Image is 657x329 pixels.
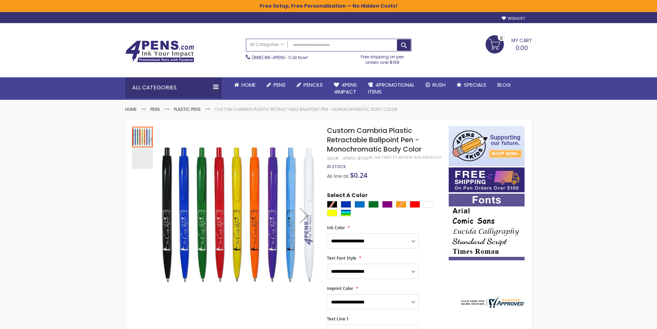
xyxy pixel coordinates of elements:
[327,255,356,261] span: Text Font Style
[327,192,368,201] span: Select A Color
[502,16,525,21] a: Wishlist
[327,316,349,322] span: Text Line 1
[303,81,323,88] span: Pencils
[432,81,446,88] span: Rush
[464,81,486,88] span: Specials
[327,173,349,180] span: As low as
[382,201,392,208] div: Purple
[125,40,194,62] img: 4Pens Custom Pens and Promotional Products
[215,107,397,112] li: Custom Cambria Plastic Retractable Ballpoint Pen - Monochromatic Body Color
[160,136,318,293] img: Custom Cambria Plastic Retractable Ballpoint Pen - Monochromatic Body Color
[252,55,308,60] span: - Call Now!
[449,126,525,166] img: 4pens 4 kids
[451,77,492,93] a: Specials
[368,81,415,95] span: 4PROMOTIONAL ITEMS
[424,201,434,208] div: White
[449,167,525,192] img: Free shipping on orders over $199
[486,35,532,52] a: 0.00 0
[449,194,525,260] img: font-personalization-examples
[125,106,137,112] a: Home
[327,286,353,291] span: Imprint Color
[459,296,525,308] img: 4pens.com widget logo
[355,201,365,208] div: Blue Light
[342,156,369,161] div: 4PHPC-874S
[500,35,503,41] span: 0
[327,126,421,154] span: Custom Cambria Plastic Retractable Ballpoint Pen - Monochromatic Body Color
[334,81,357,95] span: 4Pens 4impact
[241,81,256,88] span: Home
[327,155,340,161] strong: SKU
[250,42,284,47] span: All Categories
[291,77,328,93] a: Pencils
[132,126,153,147] div: Custom Cambria Plastic Retractable Ballpoint Pen - Monochromatic Body Color
[252,55,285,60] a: (888) 88-4PENS
[150,106,160,112] a: Pens
[350,171,367,180] span: $0.24
[492,77,516,93] a: Blog
[229,77,261,93] a: Home
[459,303,525,309] a: 4pens.com certificate URL
[174,106,201,112] a: Plastic Pens
[341,210,351,216] div: Assorted
[246,39,288,50] a: All Categories
[327,210,337,216] div: Yellow
[327,225,345,231] span: Ink Color
[328,77,362,100] a: 4Pens4impact
[369,155,441,160] a: Be the first to review this product
[261,77,291,93] a: Pens
[354,51,411,65] div: Free shipping on pen orders over $199
[132,147,153,169] div: Custom Cambria Plastic Retractable Ballpoint Pen - Monochromatic Body Color
[290,126,318,305] div: Next
[362,77,420,100] a: 4PROMOTIONALITEMS
[327,164,346,170] div: Availability
[273,81,286,88] span: Pens
[327,164,346,170] span: In stock
[497,81,511,88] span: Blog
[420,77,451,93] a: Rush
[125,77,222,98] div: All Categories
[516,43,528,52] span: 0.00
[410,201,420,208] div: Red
[368,201,379,208] div: Green
[341,201,351,208] div: Blue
